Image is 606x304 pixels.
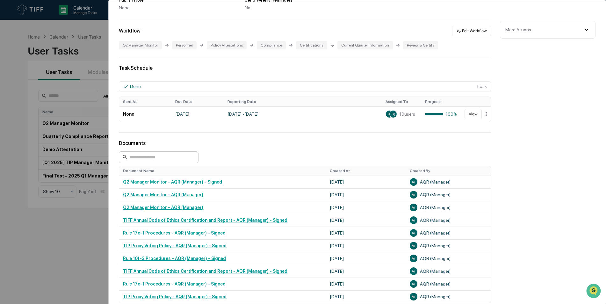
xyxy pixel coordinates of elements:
div: More Actions [505,27,531,32]
span: A( [412,256,415,261]
span: A( [412,205,415,210]
th: Due Date [171,97,224,106]
button: View [465,109,482,119]
td: [DATE] [326,265,406,278]
div: Documents [119,140,491,146]
div: 🔎 [6,93,11,98]
a: TIP Proxy Voting Policy - AQR (Manager) - Signed [123,294,227,299]
span: A( [412,282,415,286]
a: 🖐️Preclearance [4,78,44,89]
span: Pylon [63,108,77,113]
div: Current Quarter Information [337,41,393,49]
span: A( [412,294,415,299]
div: We're available if you need us! [22,55,81,60]
div: AQR (Manager) [410,229,487,237]
a: Powered byPylon [45,108,77,113]
span: A( [412,218,415,222]
td: [DATE] [326,201,406,214]
span: A( [412,243,415,248]
a: Q2 Manager Monitor - AQR (Manager) [123,205,203,210]
a: 🔎Data Lookup [4,90,43,101]
div: 100% [425,112,457,117]
div: AQR (Manager) [410,204,487,211]
span: Preclearance [13,80,41,87]
div: Start new chat [22,49,105,55]
span: A( [412,231,415,235]
div: Q2 Manager Monitor [119,41,162,49]
th: Sent At [119,97,171,106]
div: No [245,5,365,10]
div: Workflow [119,28,141,34]
a: 🗄️Attestations [44,78,82,89]
td: [DATE] [326,278,406,290]
div: None [119,5,240,10]
td: [DATE] [326,227,406,239]
div: AQR (Manager) [410,191,487,199]
td: [DATE] [326,176,406,188]
td: [DATE] [326,239,406,252]
td: [DATE] [326,214,406,227]
th: Reporting Date [224,97,382,106]
th: Document Name [119,166,326,176]
div: Task Schedule [119,65,491,71]
a: Rule 17e-1 Procedures - AQR (Manager) - Signed [123,230,226,235]
div: 🖐️ [6,81,11,86]
span: 10 users [400,112,415,117]
iframe: Open customer support [586,283,603,300]
a: Q2 Manager Monitor - AQR (Manager) [123,192,203,197]
div: AQR (Manager) [410,242,487,250]
td: [DATE] [326,188,406,201]
button: Start new chat [108,51,116,58]
img: 1746055101610-c473b297-6a78-478c-a979-82029cc54cd1 [6,49,18,60]
button: Edit Workflow [452,26,491,36]
div: AQR (Manager) [410,267,487,275]
div: AQR (Manager) [410,293,487,300]
div: AQR (Manager) [410,178,487,186]
span: A( [412,192,415,197]
a: TIFF Annual Code of Ethics Certification and Report - AQR (Manager) - Signed [123,269,287,274]
a: TIP Proxy Voting Policy - AQR (Manager) - Signed [123,243,227,248]
p: How can we help? [6,13,116,24]
span: K( [388,112,391,116]
div: 1 task [119,81,491,91]
span: A( [412,269,415,273]
div: Policy Attestations [207,41,247,49]
a: Q2 Manager Monitor - AQR (Manager) - Signed [123,179,222,185]
span: A( [412,180,415,184]
div: AQR (Manager) [410,280,487,288]
div: AQR (Manager) [410,255,487,262]
a: Rule 10f-3 Procedures - AQR (Manager) - Signed [123,256,226,261]
div: Review & Certify [403,41,438,49]
th: Created At [326,166,406,176]
div: AQR (Manager) [410,216,487,224]
div: Personnel [172,41,197,49]
td: [DATE] [171,106,224,122]
td: [DATE] [326,290,406,303]
div: Compliance [257,41,286,49]
a: TIFF Annual Code of Ethics Certification and Report - AQR (Manager) - Signed [123,218,287,223]
th: Created By [406,166,491,176]
td: [DATE] - [DATE] [224,106,382,122]
a: Rule 17e-1 Procedures - AQR (Manager) - Signed [123,281,226,286]
div: Certifications [296,41,327,49]
td: None [119,106,171,122]
span: Data Lookup [13,92,40,99]
span: Attestations [53,80,79,87]
input: Clear [17,29,105,36]
td: [DATE] [326,252,406,265]
th: Progress [421,97,461,106]
span: S( [392,112,395,116]
th: Assigned To [382,97,421,106]
div: Done [130,84,141,89]
div: 🗄️ [46,81,51,86]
